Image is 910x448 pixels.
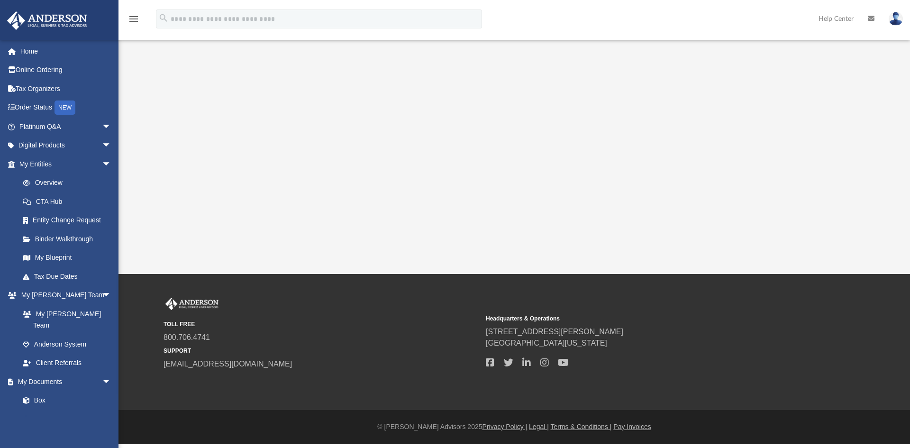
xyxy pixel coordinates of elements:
[164,347,479,355] small: SUPPORT
[13,410,121,429] a: Meeting Minutes
[128,18,139,25] a: menu
[613,423,651,430] a: Pay Invoices
[164,320,479,329] small: TOLL FREE
[529,423,549,430] a: Legal |
[102,136,121,155] span: arrow_drop_down
[551,423,612,430] a: Terms & Conditions |
[486,314,801,323] small: Headquarters & Operations
[13,229,126,248] a: Binder Walkthrough
[102,117,121,137] span: arrow_drop_down
[486,339,607,347] a: [GEOGRAPHIC_DATA][US_STATE]
[158,13,169,23] i: search
[118,422,910,432] div: © [PERSON_NAME] Advisors 2025
[164,298,220,310] img: Anderson Advisors Platinum Portal
[55,101,75,115] div: NEW
[13,174,126,192] a: Overview
[128,13,139,25] i: menu
[102,286,121,305] span: arrow_drop_down
[13,211,126,230] a: Entity Change Request
[7,79,126,98] a: Tax Organizers
[13,248,121,267] a: My Blueprint
[7,136,126,155] a: Digital Productsarrow_drop_down
[102,155,121,174] span: arrow_drop_down
[7,155,126,174] a: My Entitiesarrow_drop_down
[13,304,116,335] a: My [PERSON_NAME] Team
[7,98,126,118] a: Order StatusNEW
[164,360,292,368] a: [EMAIL_ADDRESS][DOMAIN_NAME]
[13,267,126,286] a: Tax Due Dates
[7,61,126,80] a: Online Ordering
[482,423,528,430] a: Privacy Policy |
[13,335,121,354] a: Anderson System
[13,192,126,211] a: CTA Hub
[13,391,116,410] a: Box
[164,333,210,341] a: 800.706.4741
[7,286,121,305] a: My [PERSON_NAME] Teamarrow_drop_down
[7,372,121,391] a: My Documentsarrow_drop_down
[7,42,126,61] a: Home
[486,328,623,336] a: [STREET_ADDRESS][PERSON_NAME]
[102,372,121,392] span: arrow_drop_down
[889,12,903,26] img: User Pic
[4,11,90,30] img: Anderson Advisors Platinum Portal
[7,117,126,136] a: Platinum Q&Aarrow_drop_down
[13,354,121,373] a: Client Referrals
